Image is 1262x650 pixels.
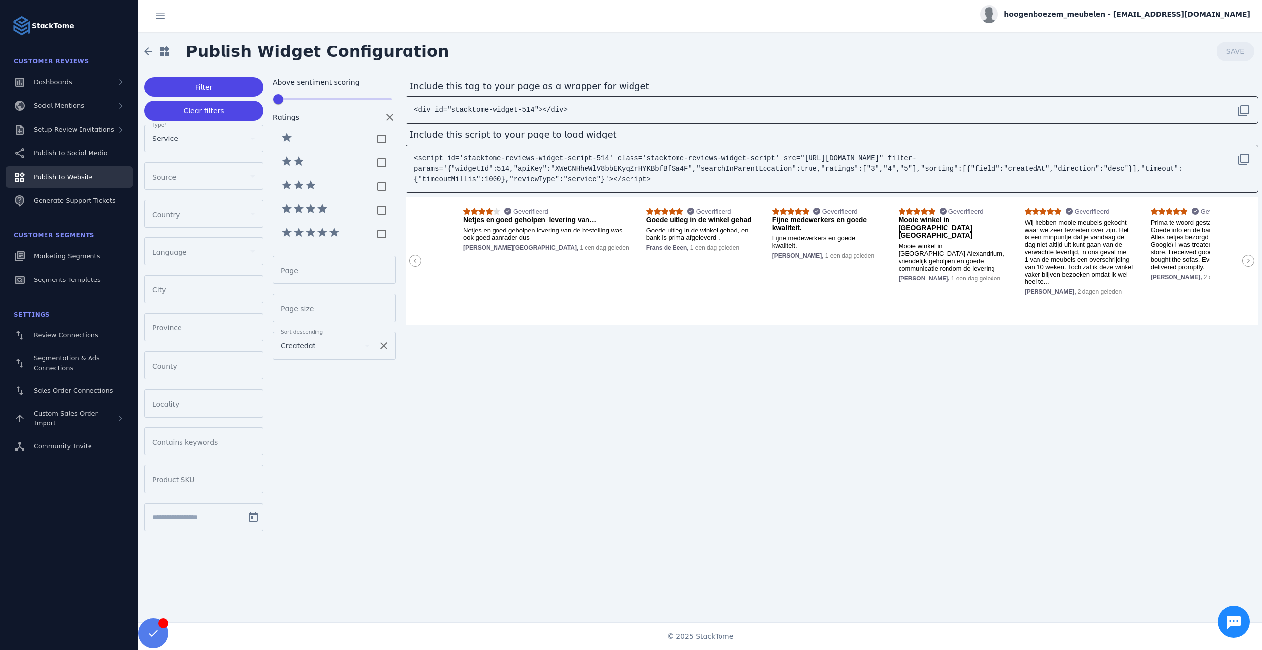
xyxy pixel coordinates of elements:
[6,325,133,346] a: Review Connections
[34,197,116,204] span: Generate Support Tickets
[281,267,298,275] mat-label: Page
[152,173,176,181] mat-label: Source
[6,269,133,291] a: Segments Templates
[152,248,187,256] mat-label: Language
[293,227,305,238] mat-icon: star
[273,77,360,88] mat-label: Above sentiment scoring
[34,149,108,157] span: Publish to Social Media
[293,179,305,191] mat-icon: star
[34,126,114,133] span: Setup Review Invitations
[34,410,98,427] span: Custom Sales Order Import
[6,245,133,267] a: Marketing Segments
[281,132,293,143] mat-icon: star
[6,142,133,164] a: Publish to Social Media
[281,329,331,335] mat-label: Sort descending by
[32,21,74,31] strong: StackTome
[305,227,316,238] mat-icon: star
[281,155,293,167] mat-icon: star
[316,203,328,215] mat-icon: star
[980,5,1250,23] button: hoogenboezem_meubelen - [EMAIL_ADDRESS][DOMAIN_NAME]
[152,133,178,144] span: Service
[384,111,396,123] mat-icon: clear
[980,5,998,23] img: profile.jpg
[6,348,133,378] a: Segmentation & Ads Connections
[152,324,182,332] mat-label: Province
[328,227,340,238] mat-icon: star
[273,112,299,123] mat-label: Ratings
[34,276,101,283] span: Segments Templates
[6,435,133,457] a: Community Invite
[34,102,84,109] span: Social Mentions
[34,387,113,394] span: Sales Order Connections
[152,122,164,128] mat-label: Type
[152,286,166,294] mat-label: City
[14,232,94,239] span: Customer Segments
[34,78,72,86] span: Dashboards
[372,340,396,352] mat-icon: clear
[406,124,1258,145] div: Include this script to your page to load widget
[34,252,100,260] span: Marketing Segments
[281,203,293,215] mat-icon: star
[152,438,218,446] mat-label: Contains keywords
[178,32,457,71] span: Publish Widget Configuration
[152,362,177,370] mat-label: County
[243,508,263,527] button: Open calendar
[406,75,1258,96] div: Include this tag to your page as a wrapper for widget
[305,179,316,191] mat-icon: star
[195,84,213,91] span: Filter
[281,179,293,191] mat-icon: star
[6,166,133,188] a: Publish to Website
[158,46,170,57] mat-icon: widgets
[152,211,180,219] mat-label: Country
[281,227,293,238] mat-icon: star
[152,400,179,408] mat-label: Locality
[414,106,568,114] code: <div id="stacktome-widget-514"></div>
[6,190,133,212] a: Generate Support Tickets
[6,380,133,402] a: Sales Order Connections
[1004,9,1250,20] span: hoogenboezem_meubelen - [EMAIL_ADDRESS][DOMAIN_NAME]
[293,203,305,215] mat-icon: star
[14,311,50,318] span: Settings
[34,331,98,339] span: Review Connections
[144,101,263,121] button: Clear filters
[667,631,734,642] span: © 2025 StackTome
[281,340,315,352] span: Createdat
[34,442,92,450] span: Community Invite
[293,155,305,167] mat-icon: star
[144,77,263,97] button: Filter
[14,58,89,65] span: Customer Reviews
[281,305,314,313] mat-label: Page size
[34,173,92,181] span: Publish to Website
[305,203,316,215] mat-icon: star
[34,354,100,371] span: Segmentation & Ads Connections
[12,16,32,36] img: Logo image
[414,154,1182,183] code: <script id='stacktome-reviews-widget-script-514' class='stacktome-reviews-widget-script' src="[UR...
[183,107,224,114] span: Clear filters
[152,476,195,484] mat-label: Product SKU
[316,227,328,238] mat-icon: star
